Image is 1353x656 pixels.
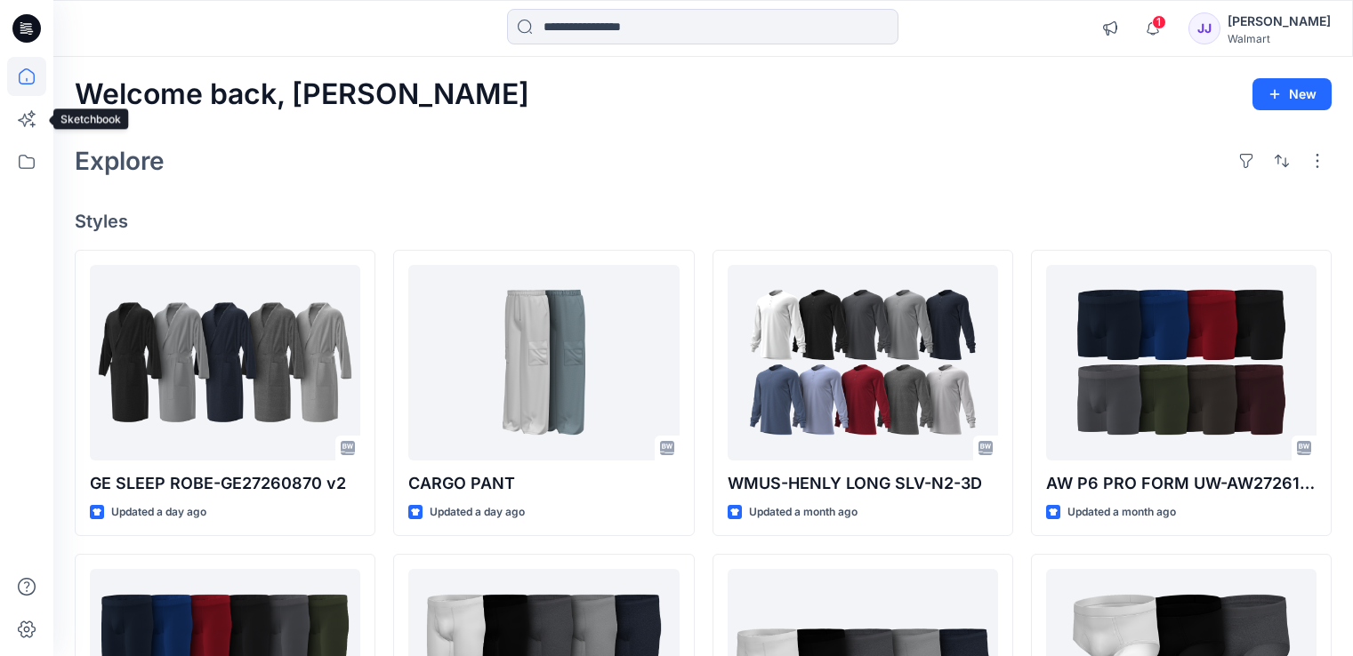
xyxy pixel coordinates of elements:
a: WMUS-HENLY LONG SLV-N2-3D [728,265,998,460]
p: Updated a month ago [749,503,858,522]
button: New [1252,78,1332,110]
a: CARGO PANT [408,265,679,460]
p: Updated a month ago [1067,503,1176,522]
h2: Welcome back, [PERSON_NAME] [75,78,529,111]
p: WMUS-HENLY LONG SLV-N2-3D [728,471,998,496]
h4: Styles [75,211,1332,232]
h2: Explore [75,147,165,175]
p: CARGO PANT [408,471,679,496]
p: Updated a day ago [111,503,206,522]
div: [PERSON_NAME] [1228,11,1331,32]
a: GE SLEEP ROBE-GE27260870 v2 [90,265,360,460]
p: AW P6 PRO FORM UW-AW27261889 [1046,471,1317,496]
p: Updated a day ago [430,503,525,522]
p: GE SLEEP ROBE-GE27260870 v2 [90,471,360,496]
a: AW P6 PRO FORM UW-AW27261889 [1046,265,1317,460]
div: Walmart [1228,32,1331,45]
span: 1 [1152,15,1166,29]
div: JJ [1188,12,1220,44]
